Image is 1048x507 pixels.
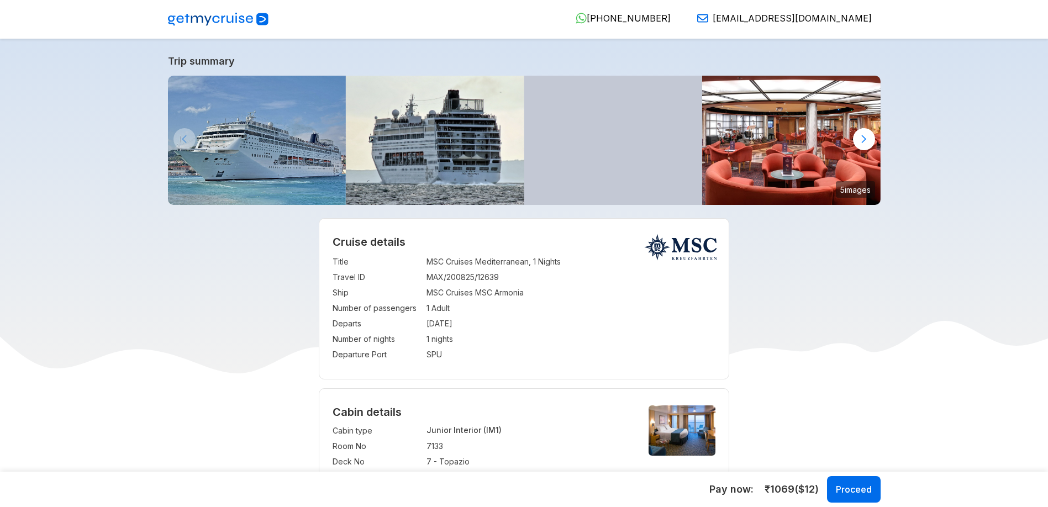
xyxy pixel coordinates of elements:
td: : [421,331,426,347]
td: : [421,285,426,300]
img: armonia-entertainment-pool-area.jpg [524,76,703,205]
a: [PHONE_NUMBER] [567,13,671,24]
td: Cabin type [333,423,421,439]
td: : [421,439,426,454]
p: Junior Interior [426,425,630,435]
span: [PHONE_NUMBER] [587,13,671,24]
td: Deck No [333,454,421,469]
td: Cabin categories [333,469,421,485]
td: 1 nights [426,331,715,347]
img: tfyXDIyENATibzmczAfwPSrZAC4e71jGKXA6aHA1.jpg [346,76,524,205]
small: 5 images [836,181,875,198]
td: Departure Port [333,347,421,362]
img: 1200px-MSC_Armonia_%28ship%2C_2001%29_IMO_9210141%3B_in_Split%2C_2011-10-25_%282%29.jpg [168,76,346,205]
td: : [421,254,426,270]
span: [EMAIL_ADDRESS][DOMAIN_NAME] [713,13,872,24]
td: Ship [333,285,421,300]
td: SPU [426,347,715,362]
td: Number of nights [333,331,421,347]
td: Travel ID [333,270,421,285]
td: Title [333,254,421,270]
td: : [421,347,426,362]
td: 7133 [426,439,630,454]
td: [DATE] [426,316,715,331]
td: Room No [333,439,421,454]
td: 7 - Topazio [426,454,630,469]
h2: Cruise details [333,235,715,249]
td: : [421,270,426,285]
td: : [421,423,426,439]
td: 1 Adult [426,300,715,316]
img: Email [697,13,708,24]
button: Proceed [827,476,881,503]
td: : [421,316,426,331]
td: MSC Cruises Mediterranean, 1 Nights [426,254,715,270]
span: ₹ 1069 ($ 12 ) [765,482,819,497]
img: WhatsApp [576,13,587,24]
td: : [421,454,426,469]
td: Departs [333,316,421,331]
a: Trip summary [168,55,881,67]
td: Number of passengers [333,300,421,316]
span: (IM1) [483,425,502,435]
img: 497-bardelduomo.jpg [702,76,881,205]
td: MSC Cruises MSC Armonia [426,285,715,300]
td: : [421,300,426,316]
a: [EMAIL_ADDRESS][DOMAIN_NAME] [688,13,872,24]
td: : [421,469,426,485]
h5: Pay now: [709,483,754,496]
h4: Cabin details [333,405,715,419]
td: MAX/200825/12639 [426,270,715,285]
